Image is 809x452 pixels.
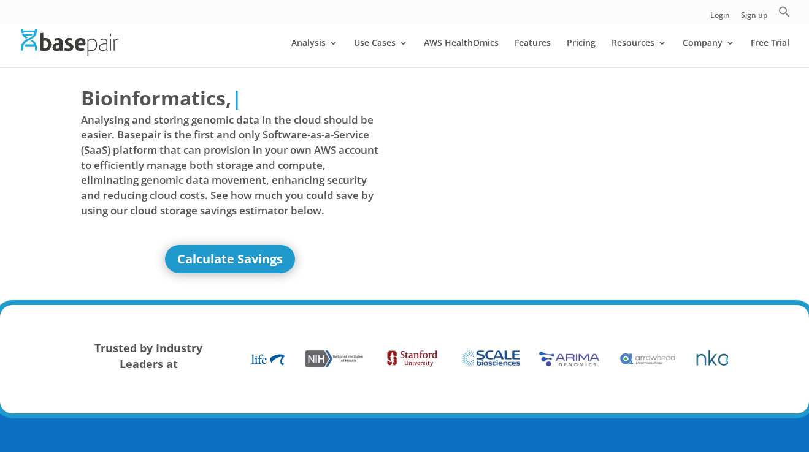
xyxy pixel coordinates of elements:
svg: Search [778,6,791,18]
a: Company [683,39,735,67]
img: Basepair [21,29,118,56]
a: Resources [612,39,667,67]
a: Login [710,12,730,24]
iframe: Basepair - NGS Analysis Simplified [413,84,711,251]
a: Search Icon Link [778,6,791,24]
span: | [231,85,242,111]
span: Analysing and storing genomic data in the cloud should be easier. Basepair is the first and only ... [81,113,379,218]
a: AWS HealthOmics [424,39,499,67]
a: Calculate Savings [165,245,295,273]
a: Use Cases [354,39,408,67]
strong: Trusted by Industry Leaders at [94,341,202,371]
a: Pricing [567,39,596,67]
a: Free Trial [751,39,789,67]
a: Analysis [291,39,338,67]
a: Features [515,39,551,67]
a: Sign up [741,12,767,24]
span: Bioinformatics, [81,84,231,112]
